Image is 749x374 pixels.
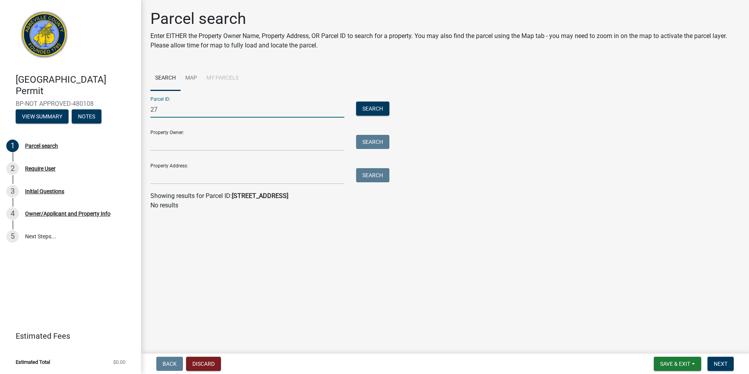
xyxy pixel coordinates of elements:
h4: [GEOGRAPHIC_DATA] Permit [16,74,135,97]
div: 1 [6,140,19,152]
button: Next [707,357,734,371]
div: 3 [6,185,19,198]
span: $0.00 [113,359,125,365]
a: Estimated Fees [6,328,128,344]
p: Enter EITHER the Property Owner Name, Property Address, OR Parcel ID to search for a property. Yo... [150,31,740,50]
span: BP-NOT APPROVED-480108 [16,100,125,107]
span: Back [163,361,177,367]
div: 4 [6,207,19,220]
a: Map [181,66,202,91]
button: Save & Exit [654,357,701,371]
div: Owner/Applicant and Property Info [25,211,110,216]
button: View Summary [16,109,69,123]
div: Require User [25,166,56,171]
span: Save & Exit [660,361,690,367]
strong: [STREET_ADDRESS] [232,192,288,200]
div: 2 [6,162,19,175]
h1: Parcel search [150,9,740,28]
button: Back [156,357,183,371]
div: Parcel search [25,143,58,149]
span: Estimated Total [16,359,50,365]
button: Search [356,102,389,116]
p: No results [150,201,740,210]
wm-modal-confirm: Summary [16,114,69,120]
div: Showing results for Parcel ID: [150,191,740,201]
span: Next [714,361,727,367]
img: Abbeville County, South Carolina [16,8,73,66]
div: Initial Questions [25,189,64,194]
div: 5 [6,230,19,243]
button: Notes [72,109,101,123]
button: Discard [186,357,221,371]
button: Search [356,168,389,182]
a: Search [150,66,181,91]
wm-modal-confirm: Notes [72,114,101,120]
button: Search [356,135,389,149]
